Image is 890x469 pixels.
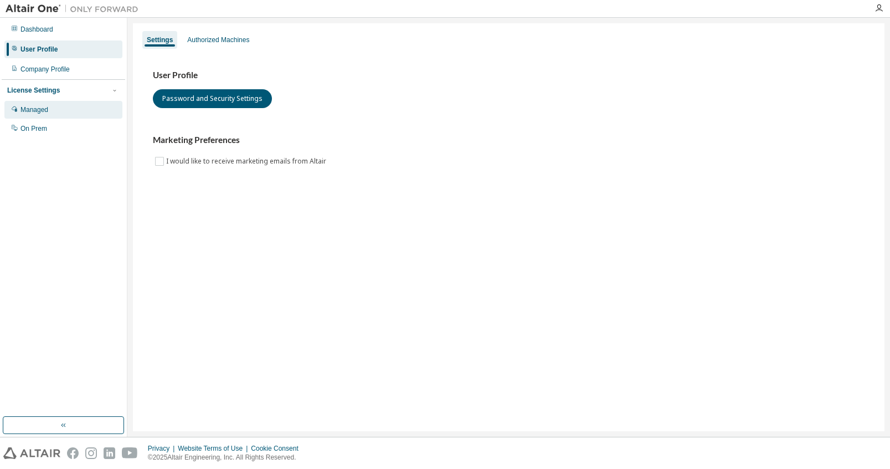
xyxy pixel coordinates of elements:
[153,135,865,146] h3: Marketing Preferences
[20,124,47,133] div: On Prem
[104,447,115,459] img: linkedin.svg
[85,447,97,459] img: instagram.svg
[148,444,178,453] div: Privacy
[3,447,60,459] img: altair_logo.svg
[67,447,79,459] img: facebook.svg
[148,453,305,462] p: © 2025 Altair Engineering, Inc. All Rights Reserved.
[153,89,272,108] button: Password and Security Settings
[251,444,305,453] div: Cookie Consent
[153,70,865,81] h3: User Profile
[6,3,144,14] img: Altair One
[147,35,173,44] div: Settings
[20,105,48,114] div: Managed
[166,155,328,168] label: I would like to receive marketing emails from Altair
[122,447,138,459] img: youtube.svg
[178,444,251,453] div: Website Terms of Use
[20,25,53,34] div: Dashboard
[7,86,60,95] div: License Settings
[20,65,70,74] div: Company Profile
[187,35,249,44] div: Authorized Machines
[20,45,58,54] div: User Profile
